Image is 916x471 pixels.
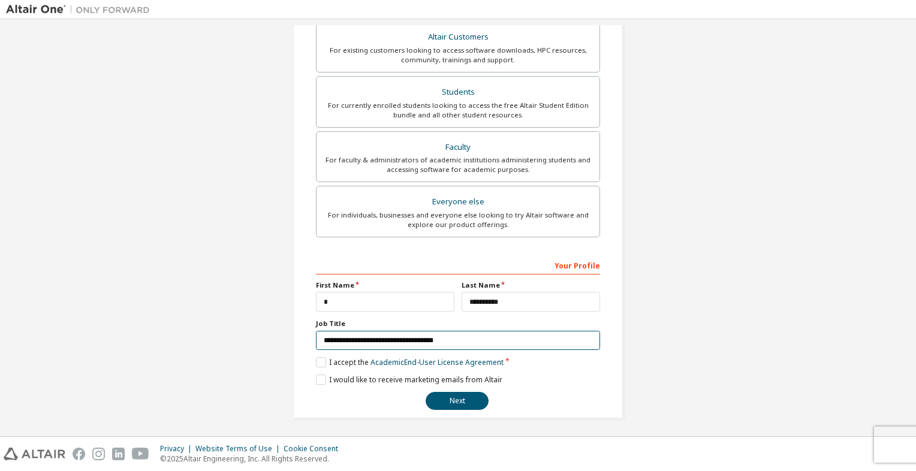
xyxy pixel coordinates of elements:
[92,448,105,460] img: instagram.svg
[160,454,345,464] p: © 2025 Altair Engineering, Inc. All Rights Reserved.
[195,444,284,454] div: Website Terms of Use
[324,194,592,210] div: Everyone else
[316,357,504,367] label: I accept the
[324,139,592,156] div: Faculty
[4,448,65,460] img: altair_logo.svg
[324,29,592,46] div: Altair Customers
[324,46,592,65] div: For existing customers looking to access software downloads, HPC resources, community, trainings ...
[316,280,454,290] label: First Name
[132,448,149,460] img: youtube.svg
[73,448,85,460] img: facebook.svg
[324,101,592,120] div: For currently enrolled students looking to access the free Altair Student Edition bundle and all ...
[160,444,195,454] div: Privacy
[462,280,600,290] label: Last Name
[324,210,592,230] div: For individuals, businesses and everyone else looking to try Altair software and explore our prod...
[6,4,156,16] img: Altair One
[284,444,345,454] div: Cookie Consent
[316,255,600,274] div: Your Profile
[426,392,489,410] button: Next
[324,155,592,174] div: For faculty & administrators of academic institutions administering students and accessing softwa...
[324,84,592,101] div: Students
[112,448,125,460] img: linkedin.svg
[370,357,504,367] a: Academic End-User License Agreement
[316,319,600,328] label: Job Title
[316,375,502,385] label: I would like to receive marketing emails from Altair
